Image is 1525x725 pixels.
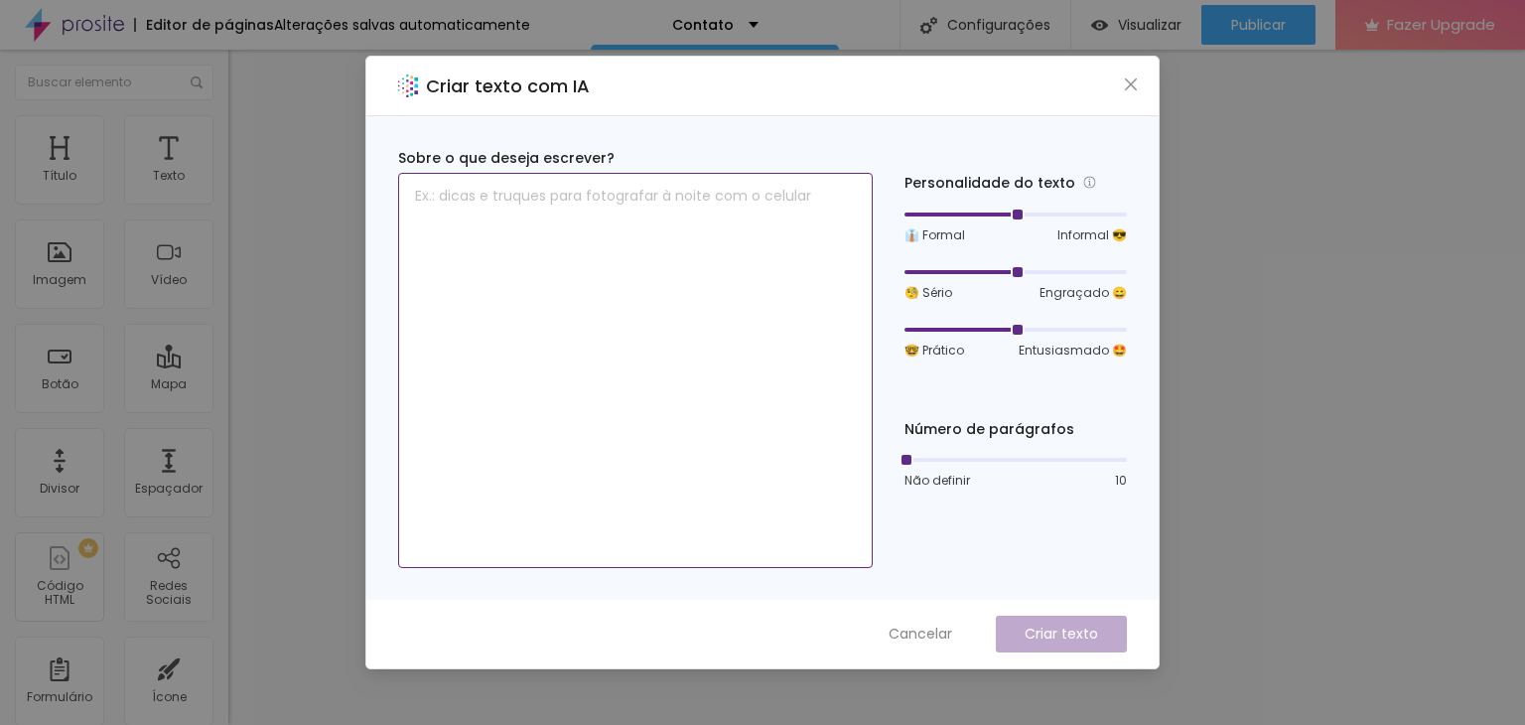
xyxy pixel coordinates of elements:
div: Número de parágrafos [904,419,1127,440]
button: Cancelar [869,616,972,652]
span: Entusiasmado 🤩 [1019,342,1127,360]
span: Engraçado 😄 [1040,284,1127,302]
button: Close [1121,74,1142,95]
div: Personalidade do texto [904,172,1127,195]
span: close [1123,76,1139,92]
span: Cancelar [889,624,952,645]
span: 🧐 Sério [904,284,952,302]
h2: Criar texto com IA [426,72,590,99]
span: Informal 😎 [1057,226,1127,244]
span: 10 [1115,472,1127,490]
span: 👔 Formal [904,226,965,244]
button: Criar texto [996,616,1127,652]
span: Não definir [904,472,970,490]
div: Sobre o que deseja escrever? [398,148,873,169]
span: 🤓 Prático [904,342,964,360]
